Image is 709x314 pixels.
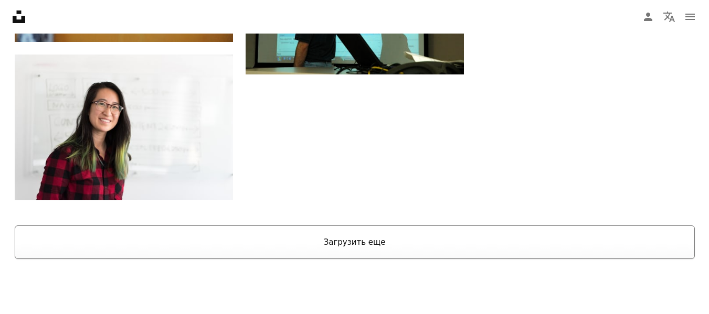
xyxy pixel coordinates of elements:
button: Загрузить еще [15,225,695,259]
a: Войти / Зарегистрироваться [638,6,659,27]
img: женщина делает селфи [15,55,233,200]
button: Язык [659,6,680,27]
button: Меню [680,6,701,27]
a: Главная — Unsplash [13,10,25,23]
font: Загрузить еще [324,237,386,247]
a: женщина делает селфи [15,122,233,132]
